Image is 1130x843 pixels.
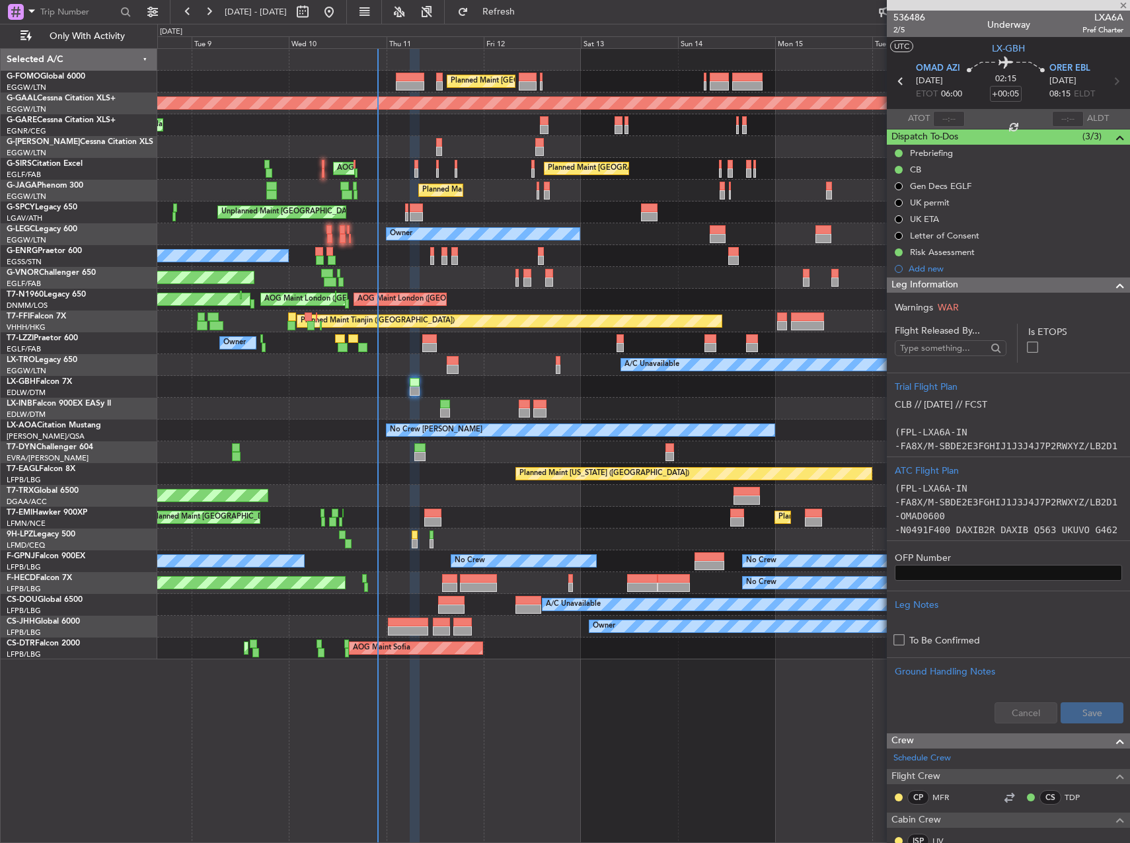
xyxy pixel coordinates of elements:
div: Tue 9 [192,36,289,48]
a: EGGW/LTN [7,148,46,158]
span: Flight Crew [891,769,940,784]
a: CS-JHHGlobal 6000 [7,618,80,626]
a: T7-DYNChallenger 604 [7,443,93,451]
button: UTC [890,40,913,52]
div: CS [1039,790,1061,805]
div: Mon 15 [775,36,872,48]
div: Leg Notes [895,598,1122,612]
a: 9H-LPZLegacy 500 [7,531,75,538]
div: A/C Unavailable [546,595,601,614]
span: G-FOMO [7,73,40,81]
span: T7-DYN [7,443,36,451]
span: Cabin Crew [891,813,941,828]
a: LFMN/NCE [7,519,46,529]
a: LX-TROLegacy 650 [7,356,77,364]
div: AOG Maint Sofia [353,638,410,658]
a: LFPB/LBG [7,584,41,594]
a: EVRA/[PERSON_NAME] [7,453,89,463]
div: Risk Assessment [910,246,975,258]
a: G-FOMOGlobal 6000 [7,73,85,81]
label: Is ETOPS [1028,325,1122,339]
span: CS-DTR [7,640,35,647]
span: T7-TRX [7,487,34,495]
span: 2/5 [893,24,925,36]
div: Trial Flight Plan [895,380,1122,394]
div: No Crew [PERSON_NAME] [390,420,482,440]
span: G-[PERSON_NAME] [7,138,80,146]
span: LX-AOA [7,421,37,429]
a: VHHH/HKG [7,322,46,332]
a: LFPB/LBG [7,628,41,638]
span: ETOT [916,88,938,101]
div: Sun 14 [678,36,775,48]
a: G-VNORChallenger 650 [7,269,96,277]
span: ORER EBL [1049,62,1090,75]
div: Ground Handling Notes [895,665,1122,678]
a: T7-N1960Legacy 650 [7,291,86,299]
span: LX-TRO [7,356,35,364]
span: T7-N1960 [7,291,44,299]
div: Prebriefing [910,147,953,159]
span: T7-LZZI [7,334,34,342]
a: G-SIRSCitation Excel [7,160,83,168]
span: G-GARE [7,116,37,124]
a: LGAV/ATH [7,213,42,223]
code: -FA8X/M-SBDE2E3FGHIJ1J3J4J7P2RWXYZ/LB2D1 [895,497,1117,507]
a: EDLW/DTM [7,388,46,398]
a: LX-AOACitation Mustang [7,421,101,429]
a: G-GAALCessna Citation XLS+ [7,94,116,102]
div: UK ETA [910,213,939,225]
input: Trip Number [40,2,116,22]
a: MFR [932,791,962,803]
span: F-HECD [7,574,36,582]
button: Refresh [451,1,531,22]
a: DNMM/LOS [7,301,48,311]
span: CS-JHH [7,618,35,626]
span: OMAD AZI [916,62,960,75]
a: EDLW/DTM [7,410,46,420]
div: CB [910,164,921,175]
span: G-ENRG [7,247,38,255]
code: -FA8X/M-SBDE2E3FGHIJ1J3J4J7P2RWXYZ/LB2D1 [895,441,1117,451]
a: CS-DOUGlobal 6500 [7,596,83,604]
div: Fri 12 [484,36,581,48]
code: (FPL-LXA6A-IN [895,427,967,437]
div: Planned Maint [US_STATE] ([GEOGRAPHIC_DATA]) [519,464,689,484]
div: Unplanned Maint [GEOGRAPHIC_DATA] ([PERSON_NAME] Intl) [221,202,435,222]
a: EGSS/STN [7,257,42,267]
a: G-[PERSON_NAME]Cessna Citation XLS [7,138,153,146]
a: T7-TRXGlobal 6500 [7,487,79,495]
div: Tue 16 [872,36,969,48]
div: [DATE] [160,26,182,38]
span: Flight Released By... [895,324,1006,338]
a: LFPB/LBG [7,649,41,659]
span: WAR [938,301,959,314]
span: T7-EAGL [7,465,39,473]
span: G-GAAL [7,94,37,102]
label: To Be Confirmed [909,634,980,647]
span: G-LEGC [7,225,35,233]
a: G-SPCYLegacy 650 [7,203,77,211]
a: T7-LZZIPraetor 600 [7,334,78,342]
div: AOG Maint London ([GEOGRAPHIC_DATA]) [264,289,412,309]
div: UK permit [910,197,950,208]
span: ALDT [1087,112,1109,126]
span: Crew [891,733,914,749]
span: 536486 [893,11,925,24]
a: LX-INBFalcon 900EX EASy II [7,400,111,408]
a: CS-DTRFalcon 2000 [7,640,80,647]
div: Planned Maint [GEOGRAPHIC_DATA] ([GEOGRAPHIC_DATA]) [548,159,756,178]
div: Planned Maint [GEOGRAPHIC_DATA] ([GEOGRAPHIC_DATA]) [451,71,659,91]
a: T7-EMIHawker 900XP [7,509,87,517]
a: T7-EAGLFalcon 8X [7,465,75,473]
span: G-JAGA [7,182,37,190]
span: [DATE] [916,75,943,88]
a: EGGW/LTN [7,104,46,114]
span: 08:15 [1049,88,1071,101]
a: Schedule Crew [893,752,951,765]
div: Planned Maint [GEOGRAPHIC_DATA] [152,507,278,527]
label: OFP Number [895,551,1122,565]
div: No Crew [455,551,485,571]
span: (3/3) [1082,129,1102,143]
div: A/C Unavailable [624,355,679,375]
